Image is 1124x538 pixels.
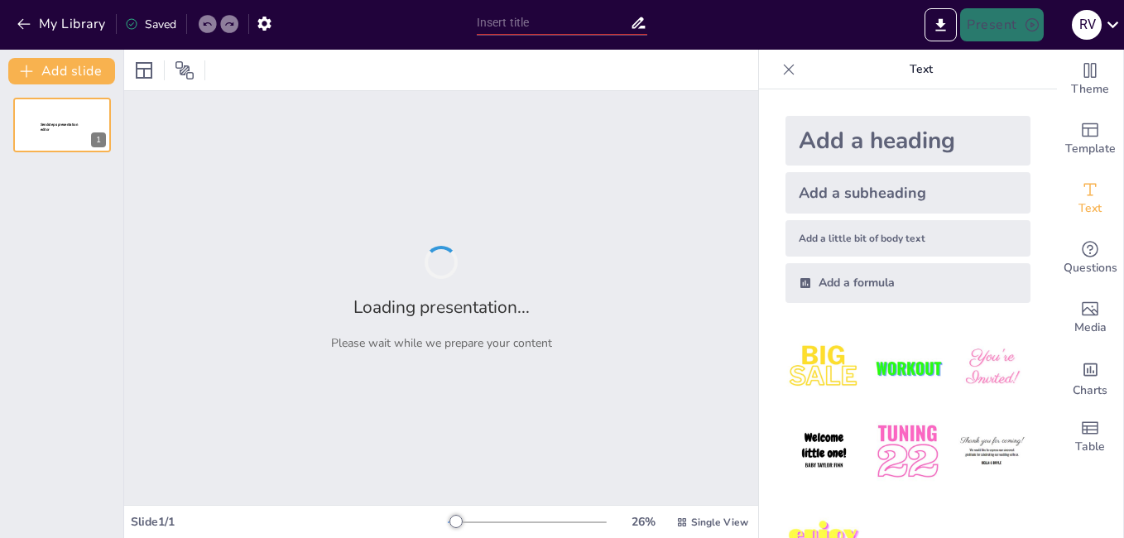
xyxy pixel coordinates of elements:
div: R V [1072,10,1102,40]
div: Add ready made slides [1057,109,1123,169]
span: Single View [691,516,748,529]
img: 6.jpeg [953,413,1030,490]
div: 26 % [623,514,663,530]
div: Add a heading [785,116,1030,166]
span: Text [1078,199,1102,218]
div: Add a formula [785,263,1030,303]
span: Template [1065,140,1116,158]
div: Get real-time input from your audience [1057,228,1123,288]
div: Layout [131,57,157,84]
div: Change the overall theme [1057,50,1123,109]
img: 4.jpeg [785,413,862,490]
div: 1 [91,132,106,147]
button: Present [960,8,1043,41]
img: 2.jpeg [869,329,946,406]
button: Add slide [8,58,115,84]
img: 5.jpeg [869,413,946,490]
div: Add images, graphics, shapes or video [1057,288,1123,348]
div: Add a little bit of body text [785,220,1030,257]
button: R V [1072,8,1102,41]
span: Sendsteps presentation editor [41,122,78,132]
img: 1.jpeg [785,329,862,406]
p: Text [802,50,1040,89]
span: Media [1074,319,1107,337]
span: Theme [1071,80,1109,98]
div: Slide 1 / 1 [131,514,448,530]
p: Please wait while we prepare your content [331,335,552,351]
span: Questions [1064,259,1117,277]
div: Add charts and graphs [1057,348,1123,407]
span: Position [175,60,195,80]
img: 3.jpeg [953,329,1030,406]
div: Add a subheading [785,172,1030,214]
span: Table [1075,438,1105,456]
h2: Loading presentation... [353,295,530,319]
button: Export to PowerPoint [925,8,957,41]
span: Charts [1073,382,1107,400]
div: Add a table [1057,407,1123,467]
button: My Library [12,11,113,37]
div: Saved [125,17,176,32]
div: 1 [13,98,111,152]
div: Add text boxes [1057,169,1123,228]
input: Insert title [477,11,630,35]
